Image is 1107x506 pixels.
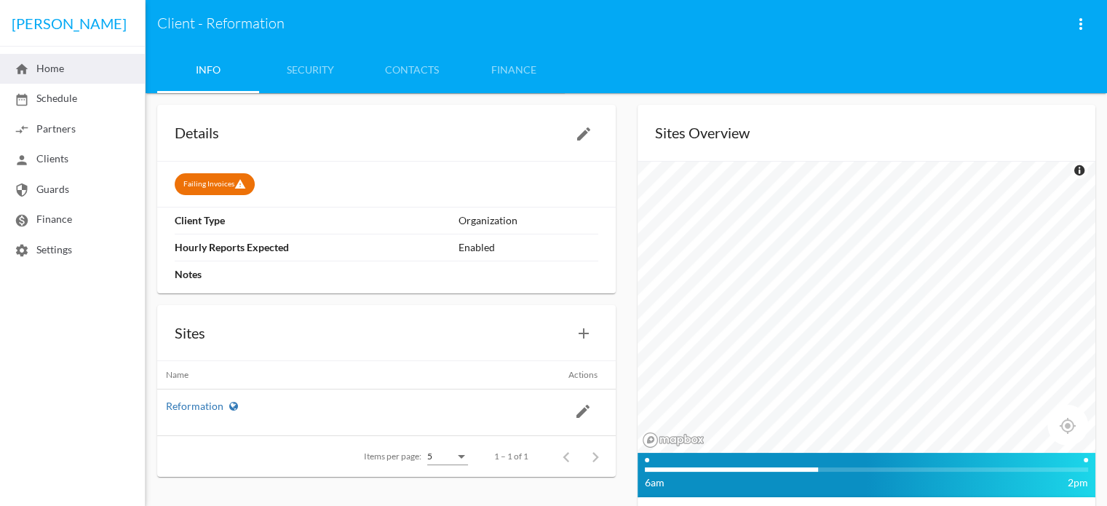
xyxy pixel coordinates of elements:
[15,122,76,135] span: Partners
[15,183,69,195] span: Guards
[427,451,468,462] mat-select: Items per page:
[552,442,581,471] button: Previous page
[234,178,246,190] mat-icon: warning
[15,213,29,228] mat-icon: monetization_on
[1059,417,1076,435] mat-icon: my_location
[15,62,29,76] mat-icon: home
[459,214,517,226] span: Organization
[15,183,29,197] mat-icon: security
[259,47,361,93] a: Security
[15,92,77,104] span: Schedule
[15,92,29,107] mat-icon: date_range
[15,122,29,137] mat-icon: compare_arrows
[15,152,68,165] span: Clients
[574,403,592,420] mat-icon: mode_edit
[364,450,421,462] div: Items per page:
[15,243,29,258] mat-icon: settings
[15,62,64,74] span: Home
[494,450,528,462] div: 1 – 1 of 1
[157,105,616,162] mat-card-title: Details
[427,451,432,462] span: 5
[157,305,616,362] mat-card-title: Sites
[643,432,705,448] a: Mapbox logo
[575,325,592,342] mat-icon: add
[1072,15,1090,33] mat-icon: more_vert
[15,153,29,167] mat-icon: person
[581,442,610,471] button: Next page
[575,125,592,143] mat-icon: mode_edit
[15,213,72,225] span: Finance
[638,162,1095,453] canvas: Map
[166,400,223,412] a: Reformation
[157,12,1066,35] span: Client - Reformation
[361,47,463,93] a: Contacts
[463,47,565,93] a: Finance
[175,261,459,288] th: Notes
[175,173,255,195] bm-badge: Failing invoices
[157,47,259,93] a: Info
[1068,475,1088,490] span: 2pm
[15,243,72,256] span: Settings
[175,234,459,261] th: Hourly Reports Expected
[175,207,459,234] th: Client Type
[638,105,1096,162] mat-card-title: Sites Overview
[645,475,664,490] span: 6am
[459,234,598,261] td: Enabled
[166,369,189,380] span: Name
[568,369,598,380] span: Actions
